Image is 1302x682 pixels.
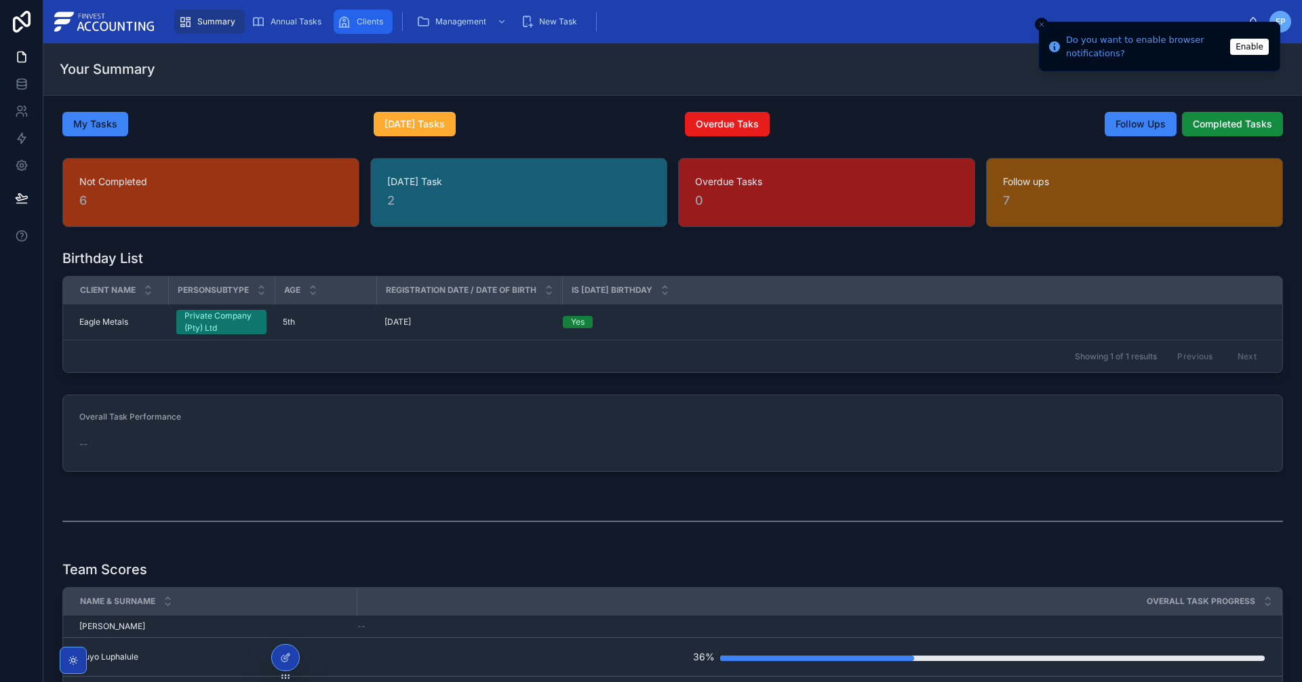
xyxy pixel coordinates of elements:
div: 36% [693,643,715,670]
a: Clients [334,9,393,34]
h1: Your Summary [60,60,155,79]
span: Not Completed [79,175,342,188]
div: Do you want to enable browser notifications? [1066,33,1226,60]
span: My Tasks [73,117,117,131]
div: scrollable content [167,7,1248,37]
span: Follow ups [1003,175,1266,188]
span: Completed Tasks [1193,117,1272,131]
span: 0 [695,191,958,210]
span: [DATE] [384,317,411,327]
span: [DATE] Tasks [384,117,445,131]
a: Eagle Metals [79,317,160,327]
button: Overdue Taks [685,112,770,136]
span: Clients [357,16,383,27]
a: 5th [283,317,368,327]
span: 5th [283,317,295,327]
span: Name & Surname [80,596,155,607]
button: Completed Tasks [1182,112,1283,136]
span: 2 [387,191,650,210]
span: Summary [197,16,235,27]
span: Management [435,16,486,27]
span: Overall Task Progress [1147,596,1255,607]
span: PersonSubType [178,285,249,296]
span: Overdue Taks [696,117,759,131]
button: [DATE] Tasks [374,112,456,136]
a: 36% [357,643,1265,670]
span: 6 [79,191,342,210]
a: New Task [516,9,587,34]
span: Overdue Tasks [695,175,958,188]
span: -- [357,621,366,632]
a: Annual Tasks [248,9,331,34]
button: Close toast [1035,18,1048,31]
span: Age [284,285,300,296]
a: Summary [174,9,245,34]
span: EP [1276,16,1286,27]
h1: Birthday List [62,249,143,268]
a: Yes [563,316,1265,328]
span: 7 [1003,191,1266,210]
button: Follow Ups [1105,112,1177,136]
span: Registration Date / Date of Birth [386,285,536,296]
span: [DATE] Task [387,175,650,188]
a: Vuyo Luphalule [79,651,349,662]
div: Yes [571,316,585,328]
div: Private Company (Pty) Ltd [184,310,258,334]
a: -- [357,621,1265,632]
span: Overall Task Performance [79,412,181,422]
span: Client Name [80,285,136,296]
span: -- [79,437,87,451]
span: Vuyo Luphalule [79,651,138,662]
a: Private Company (Pty) Ltd [176,310,267,334]
img: App logo [54,11,157,33]
button: My Tasks [62,112,128,136]
span: Is [DATE] Birthday [572,285,652,296]
span: Follow Ups [1116,117,1166,131]
a: Management [412,9,513,34]
span: New Task [539,16,577,27]
span: Eagle Metals [79,317,128,327]
span: [PERSON_NAME] [79,621,145,632]
h1: Team Scores [62,560,147,579]
span: Annual Tasks [271,16,321,27]
a: [DATE] [384,317,554,327]
span: Showing 1 of 1 results [1075,351,1157,362]
button: Enable [1230,39,1269,55]
a: [PERSON_NAME] [79,621,349,632]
